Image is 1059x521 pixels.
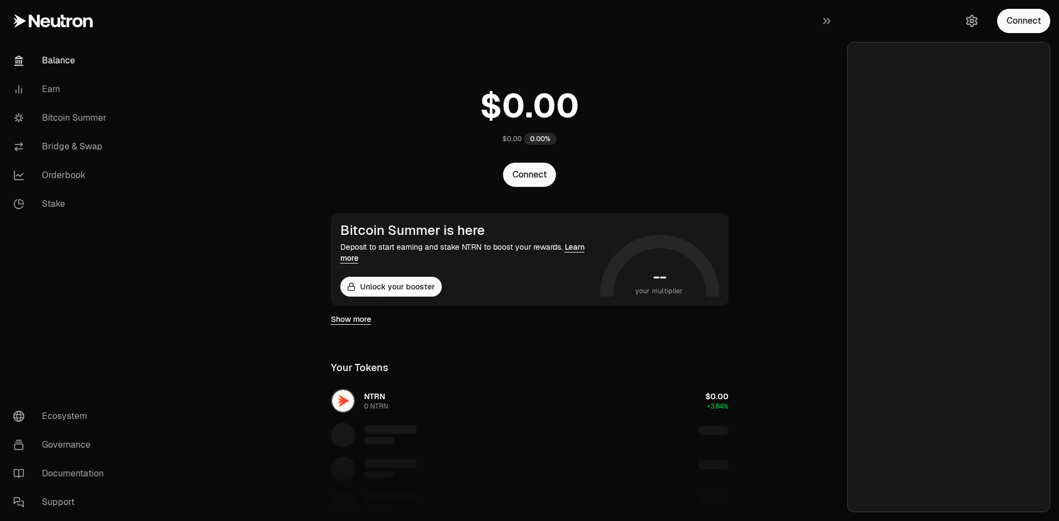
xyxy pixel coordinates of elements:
a: Orderbook [4,161,119,190]
a: Ecosystem [4,402,119,431]
a: Bridge & Swap [4,132,119,161]
button: Connect [503,163,556,187]
div: Deposit to start earning and stake NTRN to boost your rewards. [340,241,596,264]
div: 0.00% [524,133,557,145]
a: Governance [4,431,119,459]
a: Balance [4,46,119,75]
a: Support [4,488,119,517]
button: Unlock your booster [340,277,442,297]
a: Earn [4,75,119,104]
button: Connect [997,9,1050,33]
a: Documentation [4,459,119,488]
h1: -- [653,268,666,286]
div: Bitcoin Summer is here [340,223,596,238]
div: $0.00 [502,135,522,143]
a: Bitcoin Summer [4,104,119,132]
span: your multiplier [635,286,683,297]
a: Show more [331,314,371,325]
a: Stake [4,190,119,218]
div: Your Tokens [331,360,388,375]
